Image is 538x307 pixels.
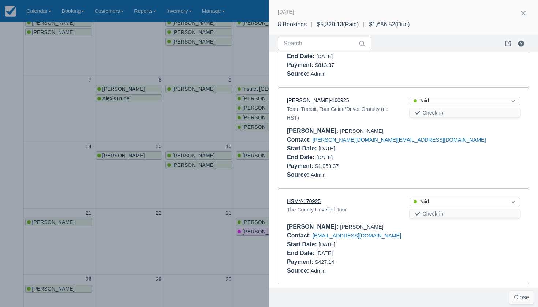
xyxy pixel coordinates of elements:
div: Payment : [287,62,315,68]
span: Dropdown icon [509,97,517,105]
button: Close [509,291,534,304]
div: [PERSON_NAME] [287,222,520,231]
div: | [307,20,317,29]
div: $1,686.52 ( Due ) [369,20,410,29]
div: Source : [287,71,311,77]
div: $427.14 [287,258,520,266]
div: Admin [287,171,520,179]
div: [DATE] [287,249,398,258]
button: Check-in [410,108,520,117]
div: $1,059.37 [287,162,520,171]
div: [DATE] [278,7,294,16]
a: [PERSON_NAME][DOMAIN_NAME][EMAIL_ADDRESS][DOMAIN_NAME] [313,137,486,143]
div: Start Date : [287,241,318,247]
div: Admin [287,266,520,275]
div: Paid [414,97,503,105]
button: Check-in [410,209,520,218]
div: Contact : [287,136,313,143]
div: [DATE] [287,153,398,162]
div: $5,329.13 ( Paid ) [317,20,359,29]
div: Source : [287,172,311,178]
div: [PERSON_NAME] [287,127,520,135]
div: Contact : [287,232,313,239]
div: 8 Bookings [278,20,307,29]
div: End Date : [287,154,316,160]
div: [DATE] [287,52,398,61]
div: [DATE] [287,240,398,249]
div: Payment : [287,259,315,265]
div: [DATE] [287,144,398,153]
a: [EMAIL_ADDRESS][DOMAIN_NAME] [313,233,401,239]
div: End Date : [287,250,316,256]
div: Source : [287,267,311,274]
input: Search [284,37,357,50]
div: [PERSON_NAME] : [287,128,340,134]
div: Start Date : [287,145,318,151]
a: HSMY-170925 [287,198,321,204]
span: Dropdown icon [509,198,517,206]
div: | [359,20,369,29]
div: The County Unveiled Tour [287,205,398,214]
div: [PERSON_NAME] : [287,224,340,230]
div: Paid [414,198,503,206]
div: End Date : [287,53,316,59]
div: Payment : [287,163,315,169]
a: [PERSON_NAME]-160925 [287,97,349,103]
div: Admin [287,70,520,78]
div: Team Transit, Tour Guide/Driver Gratuity (no HST) [287,105,398,122]
div: $813.37 [287,61,520,70]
